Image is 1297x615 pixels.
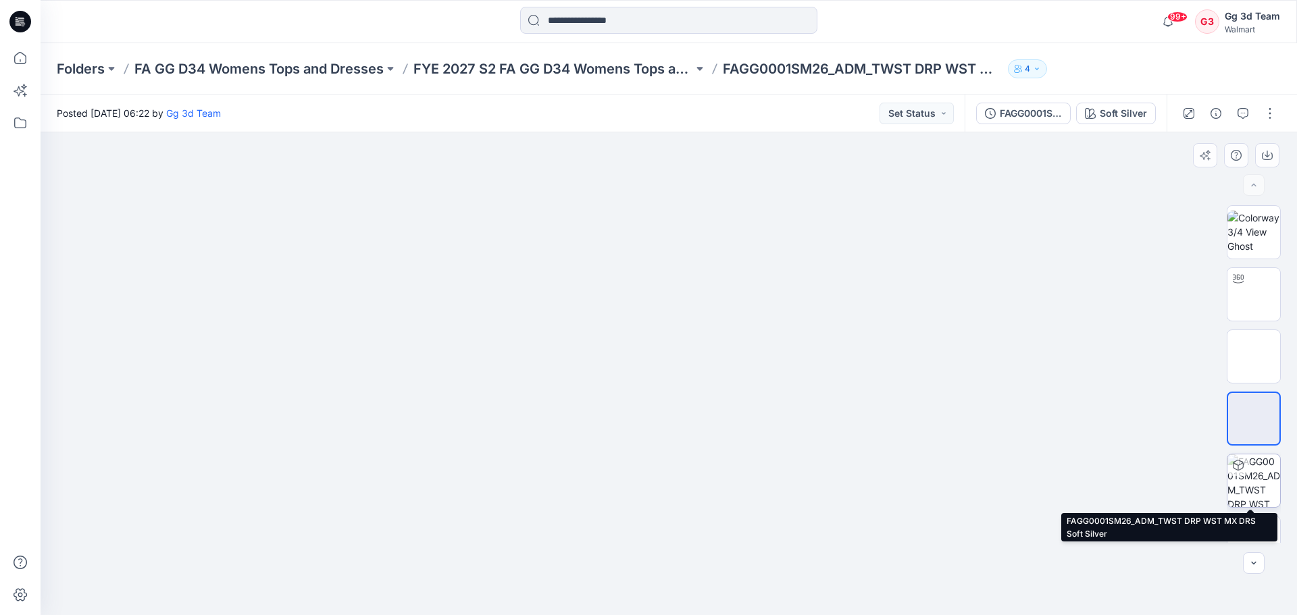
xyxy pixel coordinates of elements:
[413,59,693,78] a: FYE 2027 S2 FA GG D34 Womens Tops and Dresses
[1025,61,1030,76] p: 4
[1205,103,1227,124] button: Details
[1008,59,1047,78] button: 4
[1227,211,1280,253] img: Colorway 3/4 View Ghost
[1076,103,1156,124] button: Soft Silver
[1225,24,1280,34] div: Walmart
[723,59,1002,78] p: FAGG0001SM26_ADM_TWST DRP WST MX DRS
[1225,8,1280,24] div: Gg 3d Team
[1100,106,1147,121] div: Soft Silver
[57,106,221,120] span: Posted [DATE] 06:22 by
[57,59,105,78] a: Folders
[166,107,221,119] a: Gg 3d Team
[1167,11,1188,22] span: 99+
[1000,106,1062,121] div: FAGG0001SM26_ADM_TWST DRP WST MX DRS
[134,59,384,78] a: FA GG D34 Womens Tops and Dresses
[976,103,1071,124] button: FAGG0001SM26_ADM_TWST DRP WST MX DRS
[1227,454,1280,507] img: FAGG0001SM26_ADM_TWST DRP WST MX DRS Soft Silver
[1195,9,1219,34] div: G3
